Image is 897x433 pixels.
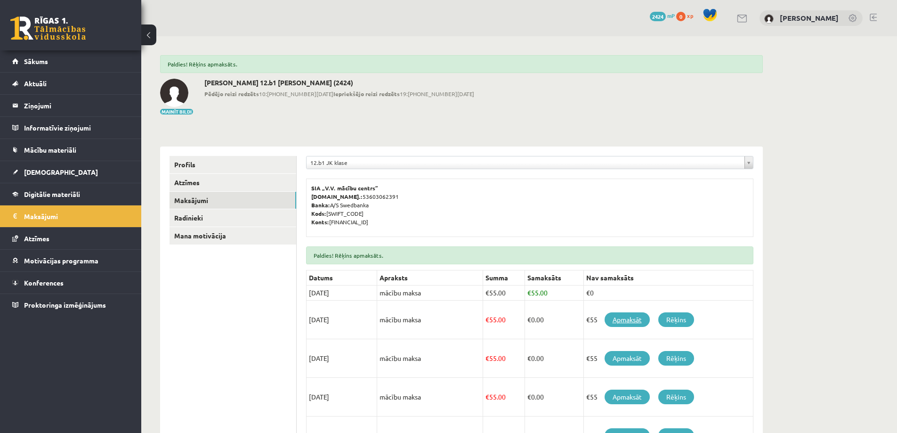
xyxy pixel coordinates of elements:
td: 55.00 [525,286,583,301]
b: Iepriekšējo reizi redzēts [333,90,400,98]
span: Atzīmes [24,234,49,243]
a: Apmaksāt [605,312,650,327]
span: € [527,392,531,401]
th: Nav samaksāts [583,270,753,286]
span: Mācību materiāli [24,146,76,154]
span: Aktuāli [24,79,47,88]
a: Konferences [12,272,129,294]
td: mācību maksa [377,301,483,339]
div: Paldies! Rēķins apmaksāts. [160,55,763,73]
b: Konts: [311,218,329,226]
span: € [485,315,489,324]
a: Digitālie materiāli [12,183,129,205]
td: 55.00 [483,339,525,378]
th: Summa [483,270,525,286]
span: Digitālie materiāli [24,190,80,198]
a: Rēķins [658,312,694,327]
a: Ziņojumi [12,95,129,116]
a: Rīgas 1. Tālmācības vidusskola [10,16,86,40]
td: €55 [583,301,753,339]
td: 0.00 [525,339,583,378]
b: [DOMAIN_NAME].: [311,193,363,200]
a: 2424 mP [650,12,675,19]
td: €55 [583,339,753,378]
a: Motivācijas programma [12,250,129,271]
span: € [527,288,531,297]
p: 53603062391 A/S Swedbanka [SWIFT_CODE] [FINANCIAL_ID] [311,184,748,226]
a: Mācību materiāli [12,139,129,161]
a: 12.b1 JK klase [307,156,753,169]
td: €55 [583,378,753,417]
a: Aktuāli [12,73,129,94]
a: Maksājumi [170,192,296,209]
span: mP [667,12,675,19]
img: Darja Arsjonova [160,79,188,107]
a: Rēķins [658,390,694,404]
td: 55.00 [483,301,525,339]
span: 2424 [650,12,666,21]
a: Atzīmes [170,174,296,191]
a: [DEMOGRAPHIC_DATA] [12,161,129,183]
a: Sākums [12,50,129,72]
span: Sākums [24,57,48,65]
td: mācību maksa [377,339,483,378]
td: 0.00 [525,301,583,339]
td: mācību maksa [377,286,483,301]
legend: Maksājumi [24,205,129,227]
a: Radinieki [170,209,296,227]
span: 10:[PHONE_NUMBER][DATE] 19:[PHONE_NUMBER][DATE] [204,90,474,98]
td: [DATE] [307,286,377,301]
a: Atzīmes [12,228,129,249]
td: [DATE] [307,339,377,378]
span: € [485,392,489,401]
img: Darja Arsjonova [764,14,774,24]
span: Motivācijas programma [24,256,98,265]
span: 0 [676,12,686,21]
b: Banka: [311,201,330,209]
legend: Ziņojumi [24,95,129,116]
h2: [PERSON_NAME] 12.b1 [PERSON_NAME] (2424) [204,79,474,87]
span: 12.b1 JK klase [310,156,741,169]
td: 0.00 [525,378,583,417]
a: 0 xp [676,12,698,19]
a: Informatīvie ziņojumi [12,117,129,139]
td: 55.00 [483,286,525,301]
b: Kods: [311,210,326,217]
button: Mainīt bildi [160,109,193,114]
span: € [527,354,531,362]
span: € [485,288,489,297]
a: Rēķins [658,351,694,366]
span: Proktoringa izmēģinājums [24,301,106,309]
td: mācību maksa [377,378,483,417]
th: Apraksts [377,270,483,286]
th: Datums [307,270,377,286]
td: [DATE] [307,301,377,339]
td: 55.00 [483,378,525,417]
a: Apmaksāt [605,351,650,366]
span: € [527,315,531,324]
b: SIA „V.V. mācību centrs” [311,184,379,192]
span: xp [687,12,693,19]
div: Paldies! Rēķins apmaksāts. [306,246,753,264]
a: Mana motivācija [170,227,296,245]
a: Profils [170,156,296,173]
legend: Informatīvie ziņojumi [24,117,129,139]
span: € [485,354,489,362]
b: Pēdējo reizi redzēts [204,90,259,98]
a: Apmaksāt [605,390,650,404]
a: Maksājumi [12,205,129,227]
td: [DATE] [307,378,377,417]
a: [PERSON_NAME] [780,13,839,23]
a: Proktoringa izmēģinājums [12,294,129,316]
td: €0 [583,286,753,301]
th: Samaksāts [525,270,583,286]
span: [DEMOGRAPHIC_DATA] [24,168,98,176]
span: Konferences [24,278,64,287]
